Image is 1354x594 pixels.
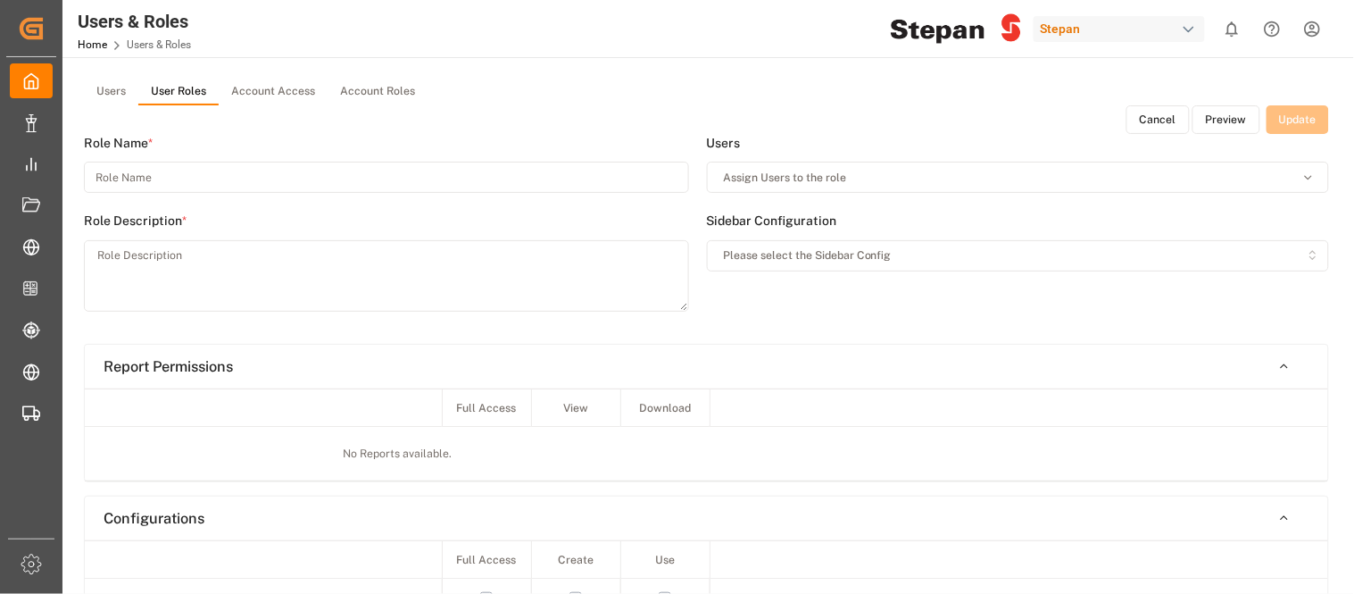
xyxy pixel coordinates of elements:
[84,134,148,153] span: Role Name
[723,247,892,264] span: Please select the Sidebar Config
[707,212,837,230] span: Sidebar Configuration
[85,503,1328,534] button: Configurations
[707,162,1330,193] button: Assign Users to the role
[1034,16,1205,42] div: Stepan
[85,351,1328,382] button: Report Permissions
[78,8,191,35] div: Users & Roles
[707,134,741,153] span: Users
[1034,12,1212,46] button: Stepan
[84,212,182,230] span: Role Description
[891,13,1021,45] img: Stepan_Company_logo.svg.png_1713531530.png
[104,446,691,462] p: No Reports available.
[219,79,328,105] button: Account Access
[1126,105,1190,134] button: Cancel
[620,541,710,579] th: Use
[138,79,219,105] button: User Roles
[84,79,138,105] button: Users
[723,170,846,186] span: Assign Users to the role
[328,79,428,105] button: Account Roles
[442,541,531,579] th: Full Access
[531,541,620,579] th: Create
[620,389,710,427] th: Download
[442,389,531,427] th: Full Access
[78,38,107,51] a: Home
[1252,9,1292,49] button: Help Center
[531,389,620,427] th: View
[84,162,689,193] input: Role Name
[1192,105,1260,134] button: Preview
[1212,9,1252,49] button: show 0 new notifications
[85,389,1328,481] div: Report Permissions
